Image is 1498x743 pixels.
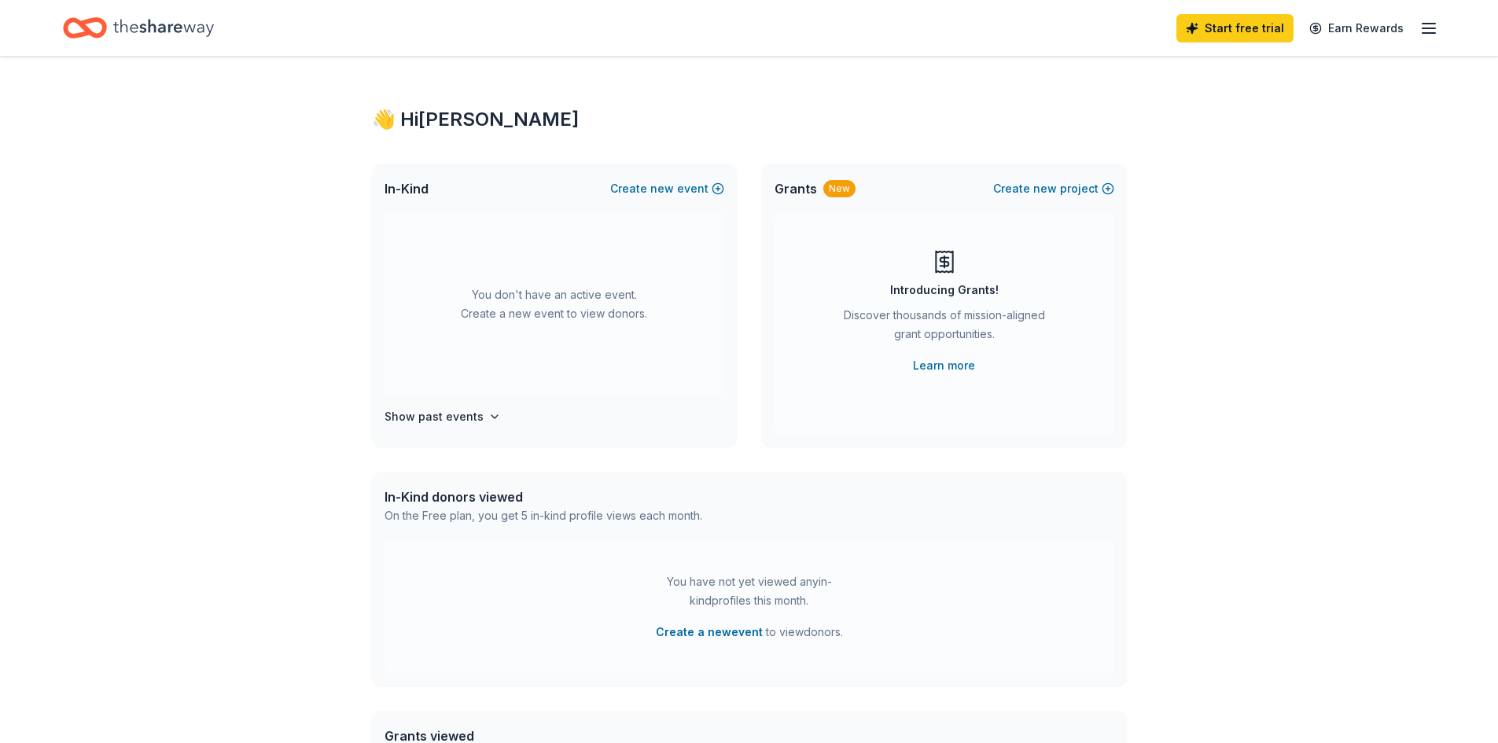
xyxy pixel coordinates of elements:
[656,623,843,642] span: to view donors .
[656,623,763,642] button: Create a newevent
[650,179,674,198] span: new
[823,180,856,197] div: New
[775,179,817,198] span: Grants
[651,572,848,610] div: You have not yet viewed any in-kind profiles this month.
[385,506,702,525] div: On the Free plan, you get 5 in-kind profile views each month.
[372,107,1127,132] div: 👋 Hi [PERSON_NAME]
[1300,14,1413,42] a: Earn Rewards
[385,214,724,395] div: You don't have an active event. Create a new event to view donors.
[837,306,1051,350] div: Discover thousands of mission-aligned grant opportunities.
[1033,179,1057,198] span: new
[63,9,214,46] a: Home
[385,487,702,506] div: In-Kind donors viewed
[385,179,429,198] span: In-Kind
[890,281,999,300] div: Introducing Grants!
[385,407,484,426] h4: Show past events
[993,179,1114,198] button: Createnewproject
[610,179,724,198] button: Createnewevent
[1176,14,1294,42] a: Start free trial
[913,356,975,375] a: Learn more
[385,407,501,426] button: Show past events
